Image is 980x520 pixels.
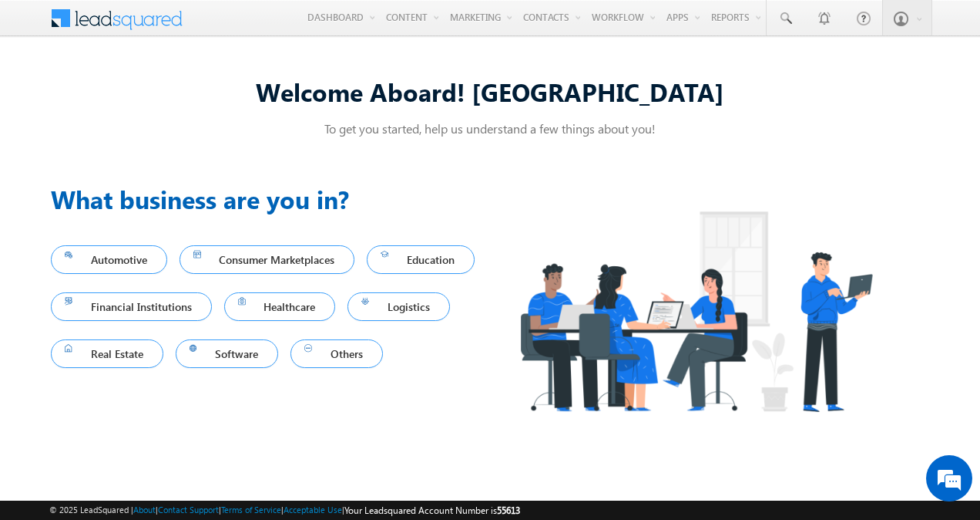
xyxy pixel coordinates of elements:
[190,343,265,364] span: Software
[49,503,520,518] span: © 2025 LeadSquared | | | | |
[497,505,520,516] span: 55613
[193,249,341,270] span: Consumer Marketplaces
[65,343,149,364] span: Real Estate
[51,75,929,108] div: Welcome Aboard! [GEOGRAPHIC_DATA]
[490,181,901,442] img: Industry.png
[284,505,342,515] a: Acceptable Use
[344,505,520,516] span: Your Leadsquared Account Number is
[65,249,153,270] span: Automotive
[361,296,436,317] span: Logistics
[221,505,281,515] a: Terms of Service
[158,505,219,515] a: Contact Support
[238,296,322,317] span: Healthcare
[65,296,198,317] span: Financial Institutions
[381,249,461,270] span: Education
[133,505,156,515] a: About
[51,181,490,218] h3: What business are you in?
[51,120,929,137] p: To get you started, help us understand a few things about you!
[304,343,369,364] span: Others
